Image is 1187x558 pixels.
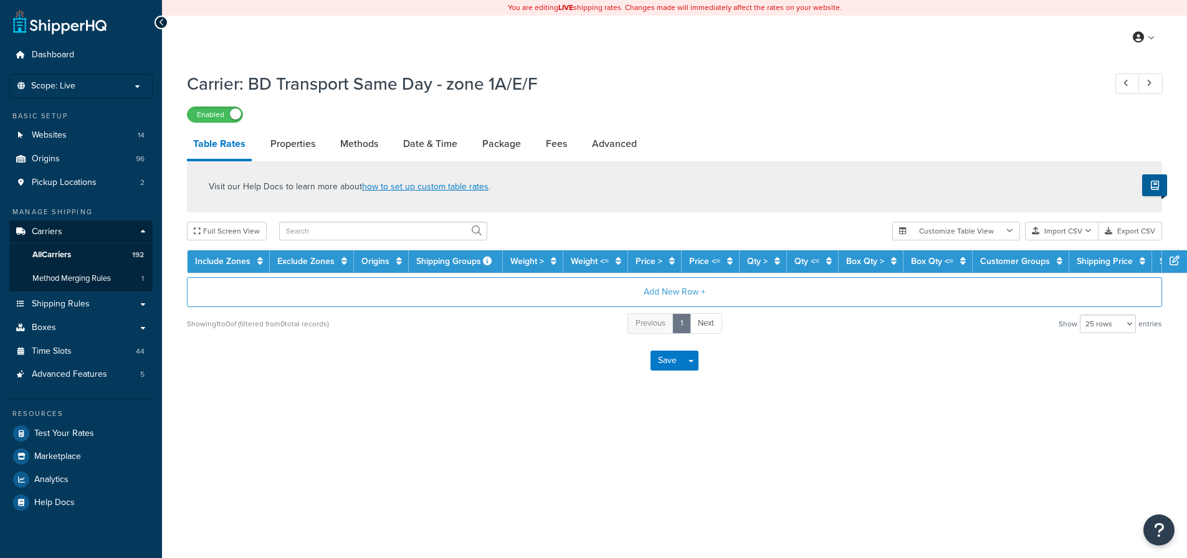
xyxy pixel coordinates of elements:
[32,177,97,188] span: Pickup Locations
[32,250,71,260] span: All Carriers
[9,124,153,147] a: Websites14
[510,255,544,268] a: Weight >
[9,340,153,363] a: Time Slots44
[586,129,643,159] a: Advanced
[1143,514,1175,546] button: Open Resource Center
[747,255,768,268] a: Qty >
[9,267,153,290] a: Method Merging Rules1
[980,255,1050,268] a: Customer Groups
[32,369,107,380] span: Advanced Features
[9,491,153,514] a: Help Docs
[9,468,153,491] a: Analytics
[397,129,464,159] a: Date & Time
[1142,174,1167,196] button: Show Help Docs
[32,323,56,333] span: Boxes
[9,409,153,419] div: Resources
[9,445,153,468] a: Marketplace
[636,255,662,268] a: Price >
[9,148,153,171] li: Origins
[1115,73,1140,94] a: Previous Record
[9,44,153,67] a: Dashboard
[9,316,153,339] a: Boxes
[9,171,153,194] a: Pickup Locations2
[911,255,953,268] a: Box Qty <=
[1138,73,1163,94] a: Next Record
[651,351,684,371] button: Save
[636,317,665,329] span: Previous
[132,250,144,260] span: 192
[9,171,153,194] li: Pickup Locations
[187,315,329,333] div: Showing 1 to 0 of (filtered from 0 total records)
[34,498,75,508] span: Help Docs
[1138,315,1162,333] span: entries
[9,340,153,363] li: Time Slots
[140,369,145,380] span: 5
[9,293,153,316] a: Shipping Rules
[277,255,335,268] a: Exclude Zones
[209,180,490,194] p: Visit our Help Docs to learn more about .
[362,180,489,193] a: how to set up custom table rates
[187,222,267,240] button: Full Screen View
[32,50,74,60] span: Dashboard
[136,346,145,357] span: 44
[846,255,884,268] a: Box Qty >
[698,317,714,329] span: Next
[32,299,90,310] span: Shipping Rules
[1059,315,1077,333] span: Show
[361,255,389,268] a: Origins
[1025,222,1099,240] button: Import CSV
[476,129,527,159] a: Package
[138,130,145,141] span: 14
[9,220,153,244] a: Carriers
[9,363,153,386] a: Advanced Features5
[32,130,67,141] span: Websites
[264,129,322,159] a: Properties
[9,422,153,445] a: Test Your Rates
[32,154,60,164] span: Origins
[34,428,94,439] span: Test Your Rates
[34,452,81,462] span: Marketplace
[1099,222,1162,240] button: Export CSV
[689,255,720,268] a: Price <=
[558,2,573,13] b: LIVE
[187,129,252,161] a: Table Rates
[627,313,674,334] a: Previous
[32,273,111,284] span: Method Merging Rules
[794,255,819,268] a: Qty <=
[34,475,69,485] span: Analytics
[409,250,503,273] th: Shipping Groups
[136,154,145,164] span: 96
[32,346,72,357] span: Time Slots
[672,313,691,334] a: 1
[9,124,153,147] li: Websites
[140,177,145,188] span: 2
[31,81,75,92] span: Scope: Live
[141,273,144,284] span: 1
[9,267,153,290] li: Method Merging Rules
[9,111,153,121] div: Basic Setup
[187,277,1162,307] button: Add New Row +
[1077,255,1133,268] a: Shipping Price
[279,222,487,240] input: Search
[690,313,722,334] a: Next
[9,220,153,291] li: Carriers
[195,255,250,268] a: Include Zones
[334,129,384,159] a: Methods
[540,129,573,159] a: Fees
[32,227,62,237] span: Carriers
[9,244,153,267] a: AllCarriers192
[571,255,609,268] a: Weight <=
[892,222,1020,240] button: Customize Table View
[9,363,153,386] li: Advanced Features
[9,148,153,171] a: Origins96
[188,107,242,122] label: Enabled
[187,72,1092,96] h1: Carrier: BD Transport Same Day - zone 1A/E/F
[9,207,153,217] div: Manage Shipping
